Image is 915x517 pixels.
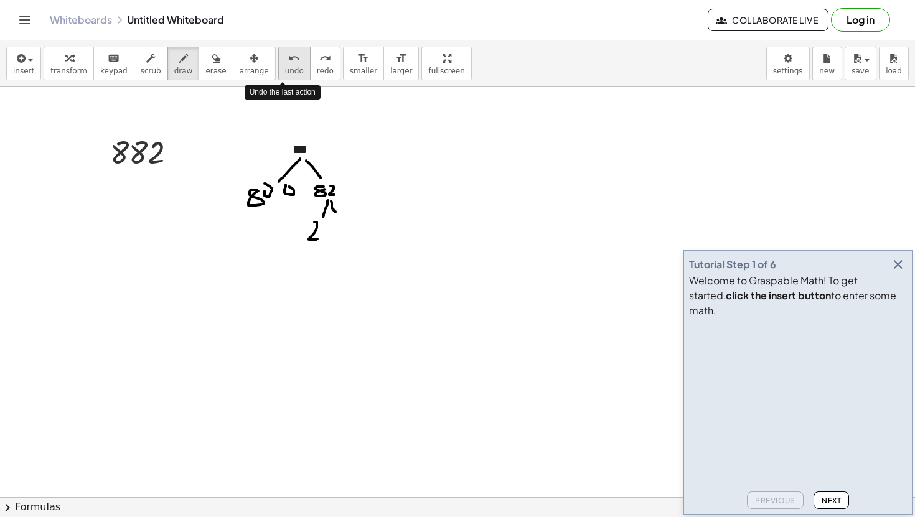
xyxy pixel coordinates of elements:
button: insert [6,47,41,80]
i: redo [319,51,331,66]
button: fullscreen [421,47,471,80]
button: draw [167,47,200,80]
span: transform [50,67,87,75]
span: new [819,67,835,75]
button: scrub [134,47,168,80]
button: new [812,47,842,80]
button: settings [766,47,810,80]
span: larger [390,67,412,75]
button: redoredo [310,47,340,80]
button: erase [199,47,233,80]
i: undo [288,51,300,66]
span: insert [13,67,34,75]
span: load [886,67,902,75]
button: format_sizesmaller [343,47,384,80]
button: undoundo [278,47,311,80]
i: format_size [357,51,369,66]
span: redo [317,67,334,75]
button: Next [814,491,849,509]
span: Next [822,496,841,505]
span: save [852,67,869,75]
button: load [879,47,909,80]
span: arrange [240,67,269,75]
button: transform [44,47,94,80]
span: erase [205,67,226,75]
span: smaller [350,67,377,75]
div: Undo the last action [245,85,321,100]
button: save [845,47,876,80]
button: Log in [831,8,890,32]
b: click the insert button [726,289,831,302]
span: keypad [100,67,128,75]
span: undo [285,67,304,75]
i: keyboard [108,51,120,66]
span: scrub [141,67,161,75]
button: format_sizelarger [383,47,419,80]
button: keyboardkeypad [93,47,134,80]
button: arrange [233,47,276,80]
div: Welcome to Graspable Math! To get started, to enter some math. [689,273,907,318]
i: format_size [395,51,407,66]
span: settings [773,67,803,75]
button: Collaborate Live [708,9,828,31]
span: draw [174,67,193,75]
div: Tutorial Step 1 of 6 [689,257,776,272]
a: Whiteboards [50,14,112,26]
span: Collaborate Live [718,14,818,26]
span: fullscreen [428,67,464,75]
button: Toggle navigation [15,10,35,30]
